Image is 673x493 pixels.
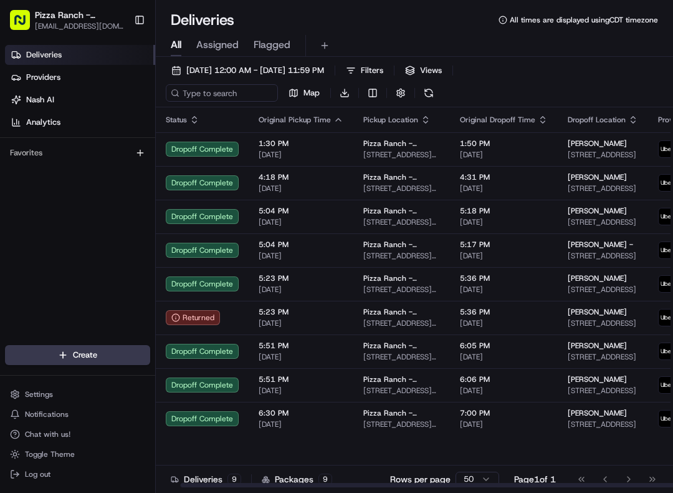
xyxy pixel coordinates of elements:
[460,217,548,227] span: [DATE]
[303,87,320,99] span: Map
[259,341,343,351] span: 5:51 PM
[568,307,627,317] span: [PERSON_NAME]
[420,84,437,102] button: Refresh
[460,251,548,261] span: [DATE]
[568,386,638,396] span: [STREET_ADDRESS]
[363,150,440,160] span: [STREET_ADDRESS][PERSON_NAME]
[171,10,234,30] h1: Deliveries
[259,172,343,182] span: 4:18 PM
[186,65,324,76] span: [DATE] 12:00 AM - [DATE] 11:59 PM
[568,139,627,149] span: [PERSON_NAME]
[568,285,638,295] span: [STREET_ADDRESS]
[460,139,548,149] span: 1:50 PM
[363,341,440,351] span: Pizza Ranch - [GEOGRAPHIC_DATA], [GEOGRAPHIC_DATA]
[73,349,97,361] span: Create
[254,37,290,52] span: Flagged
[259,386,343,396] span: [DATE]
[460,419,548,429] span: [DATE]
[259,217,343,227] span: [DATE]
[568,240,633,250] span: [PERSON_NAME] -
[363,374,440,384] span: Pizza Ranch - [GEOGRAPHIC_DATA], [GEOGRAPHIC_DATA]
[318,474,332,485] div: 9
[568,374,627,384] span: [PERSON_NAME]
[5,90,155,110] a: Nash AI
[26,94,54,105] span: Nash AI
[568,419,638,429] span: [STREET_ADDRESS]
[5,386,150,403] button: Settings
[259,115,331,125] span: Original Pickup Time
[5,45,155,65] a: Deliveries
[363,115,418,125] span: Pickup Location
[420,65,442,76] span: Views
[363,318,440,328] span: [STREET_ADDRESS][PERSON_NAME]
[171,37,181,52] span: All
[5,143,150,163] div: Favorites
[259,419,343,429] span: [DATE]
[363,285,440,295] span: [STREET_ADDRESS][PERSON_NAME]
[259,285,343,295] span: [DATE]
[259,352,343,362] span: [DATE]
[259,374,343,384] span: 5:51 PM
[26,117,60,128] span: Analytics
[390,473,451,486] p: Rows per page
[5,112,155,132] a: Analytics
[460,408,548,418] span: 7:00 PM
[361,65,383,76] span: Filters
[166,62,330,79] button: [DATE] 12:00 AM - [DATE] 11:59 PM
[259,150,343,160] span: [DATE]
[166,84,278,102] input: Type to search
[259,307,343,317] span: 5:23 PM
[568,251,638,261] span: [STREET_ADDRESS]
[5,466,150,483] button: Log out
[259,318,343,328] span: [DATE]
[5,5,129,35] button: Pizza Ranch - [GEOGRAPHIC_DATA], [GEOGRAPHIC_DATA][EMAIL_ADDRESS][DOMAIN_NAME]
[259,240,343,250] span: 5:04 PM
[460,172,548,182] span: 4:31 PM
[363,206,440,216] span: Pizza Ranch - [GEOGRAPHIC_DATA], [GEOGRAPHIC_DATA]
[568,115,626,125] span: Dropoff Location
[568,352,638,362] span: [STREET_ADDRESS]
[166,115,187,125] span: Status
[25,449,75,459] span: Toggle Theme
[35,21,124,31] button: [EMAIL_ADDRESS][DOMAIN_NAME]
[363,307,440,317] span: Pizza Ranch - [GEOGRAPHIC_DATA], [GEOGRAPHIC_DATA]
[5,345,150,365] button: Create
[25,389,53,399] span: Settings
[259,183,343,193] span: [DATE]
[25,409,69,419] span: Notifications
[259,251,343,261] span: [DATE]
[568,150,638,160] span: [STREET_ADDRESS]
[514,473,556,486] div: Page 1 of 1
[259,139,343,149] span: 1:30 PM
[568,341,627,351] span: [PERSON_NAME]
[363,172,440,182] span: Pizza Ranch - [GEOGRAPHIC_DATA], [GEOGRAPHIC_DATA]
[35,9,124,21] button: Pizza Ranch - [GEOGRAPHIC_DATA], [GEOGRAPHIC_DATA]
[363,352,440,362] span: [STREET_ADDRESS][PERSON_NAME]
[26,49,62,61] span: Deliveries
[171,473,241,486] div: Deliveries
[510,15,658,25] span: All times are displayed using CDT timezone
[259,273,343,283] span: 5:23 PM
[5,446,150,463] button: Toggle Theme
[460,352,548,362] span: [DATE]
[460,183,548,193] span: [DATE]
[460,206,548,216] span: 5:18 PM
[5,67,155,87] a: Providers
[25,429,70,439] span: Chat with us!
[363,419,440,429] span: [STREET_ADDRESS][PERSON_NAME]
[227,474,241,485] div: 9
[460,307,548,317] span: 5:36 PM
[363,251,440,261] span: [STREET_ADDRESS][PERSON_NAME]
[568,183,638,193] span: [STREET_ADDRESS]
[283,84,325,102] button: Map
[460,341,548,351] span: 6:05 PM
[363,408,440,418] span: Pizza Ranch - [GEOGRAPHIC_DATA], [GEOGRAPHIC_DATA]
[363,386,440,396] span: [STREET_ADDRESS][PERSON_NAME]
[460,285,548,295] span: [DATE]
[568,318,638,328] span: [STREET_ADDRESS]
[568,217,638,227] span: [STREET_ADDRESS]
[363,240,440,250] span: Pizza Ranch - [GEOGRAPHIC_DATA], [GEOGRAPHIC_DATA]
[460,273,548,283] span: 5:36 PM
